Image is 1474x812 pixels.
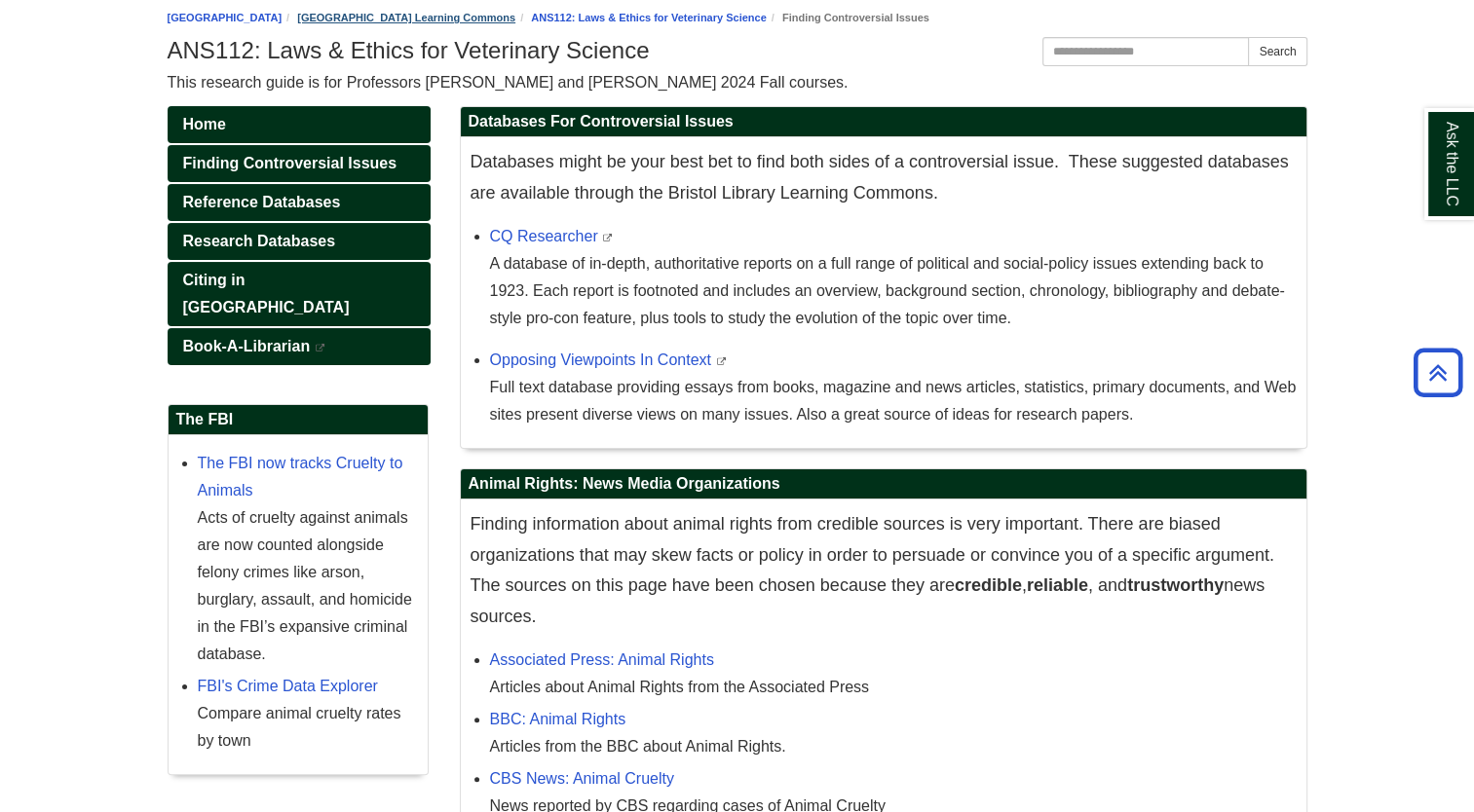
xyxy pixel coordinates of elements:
strong: trustworthy [1127,575,1224,595]
h2: The FBI [169,405,428,435]
a: CQ Researcher [490,228,598,244]
span: Citing in [GEOGRAPHIC_DATA] [183,272,350,315]
i: This link opens in a new window [602,234,614,242]
div: Articles from the BBC about Animal Rights. [490,733,1297,760]
span: This research guide is for Professors [PERSON_NAME] and [PERSON_NAME] 2024 Fall courses. [168,74,849,91]
a: Research Databases [168,223,431,260]
a: Citing in [GEOGRAPHIC_DATA] [168,262,431,326]
span: Reference Databases [183,194,341,210]
span: Finding Controversial Issues [183,155,397,171]
a: Home [168,106,431,143]
a: The FBI now tracks Cruelty to Animals [198,455,403,498]
a: Opposing Viewpoints In Context [490,351,711,368]
i: This link opens in a new window [715,357,727,366]
p: A database of in-depth, authoritative reports on a full range of political and social-policy issu... [490,250,1297,332]
a: Finding Controversial Issues [168,145,431,182]
a: [GEOGRAPHIC_DATA] Learning Commons [297,12,515,23]
strong: reliable [1027,575,1088,595]
div: Articles about Animal Rights from the Associated Press [490,674,1297,701]
a: Associated Press: Animal Rights [490,651,714,668]
h1: ANS112: Laws & Ethics for Veterinary Science [168,37,1307,64]
button: Search [1248,37,1306,66]
a: CBS News: Animal Cruelty [490,770,674,787]
span: Research Databases [183,233,336,249]
a: ANS112: Laws & Ethics for Veterinary Science [531,12,767,23]
strong: credible [955,575,1022,595]
div: Guide Pages [168,106,431,794]
nav: breadcrumb [168,9,1307,27]
h2: Databases For Controversial Issues [461,107,1306,137]
span: Databases might be your best bet to find both sides of a controversial issue. These suggested dat... [471,152,1289,203]
a: Book-A-Librarian [168,328,431,365]
a: [GEOGRAPHIC_DATA] [168,12,283,23]
span: Book-A-Librarian [183,338,311,354]
a: Reference Databases [168,184,431,221]
a: FBI's Crime Data Explorer [198,678,378,694]
p: Full text database providing essays from books, magazine and news articles, statistics, primary d... [490,374,1297,428]
li: Finding Controversial Issues [767,9,929,27]
i: This link opens in a new window [315,344,326,352]
a: BBC: Animal Rights [490,711,626,727]
span: Finding information about animal rights from credible sources is very important. There are biased... [471,514,1274,626]
a: Back to Top [1407,359,1469,386]
div: Compare animal cruelty rates by town [198,700,418,755]
h2: Animal Rights: News Media Organizations [461,469,1306,499]
span: Home [183,116,226,132]
div: Acts of cruelty against animals are now counted alongside felony crimes like arson, burglary, ass... [198,504,418,668]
